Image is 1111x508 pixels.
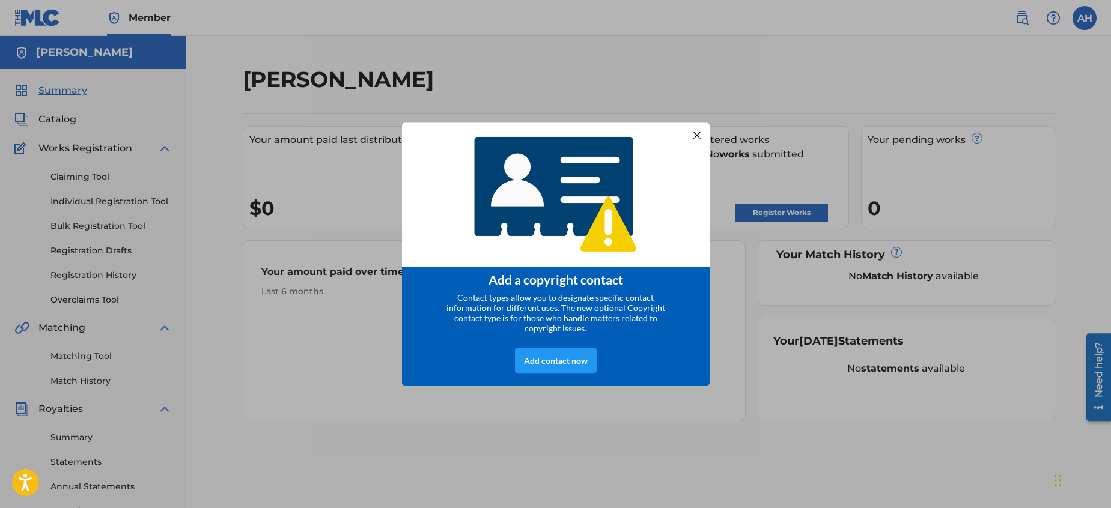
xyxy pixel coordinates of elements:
[446,292,665,333] span: Contact types allow you to designate specific contact information for different uses. The new opt...
[9,4,34,92] div: Open Resource Center
[402,122,710,386] div: entering modal
[417,272,695,287] div: Add a copyright contact
[515,348,597,373] div: Add contact now
[466,128,645,261] img: 4768233920565408.png
[13,13,29,68] div: Need help?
